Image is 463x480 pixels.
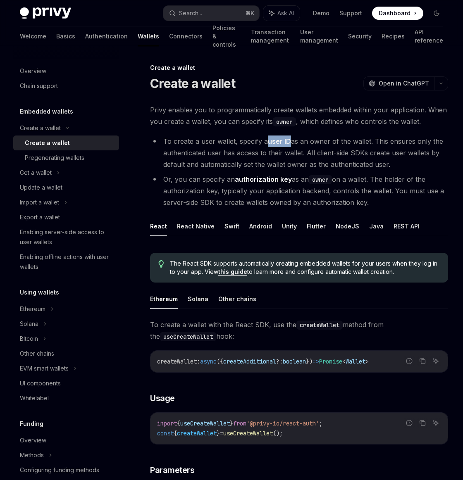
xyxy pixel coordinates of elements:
span: Parameters [150,464,194,476]
button: React [150,216,167,236]
a: API reference [415,26,443,46]
button: Ask AI [430,418,441,428]
div: Create a wallet [25,138,70,148]
a: Dashboard [372,7,423,20]
span: createAdditional [223,358,276,365]
a: Connectors [169,26,203,46]
span: To create a wallet with the React SDK, use the method from the hook: [150,319,448,342]
button: Copy the contents from the code block [417,356,428,366]
div: Overview [20,66,46,76]
button: Other chains [218,289,256,309]
button: Java [369,216,384,236]
code: owner [309,175,332,184]
a: Transaction management [251,26,290,46]
a: Export a wallet [13,210,119,225]
a: Other chains [13,346,119,361]
code: owner [273,117,296,126]
span: > [365,358,369,365]
div: Create a wallet [150,64,448,72]
span: const [157,430,174,437]
h1: Create a wallet [150,76,235,91]
span: Open in ChatGPT [379,79,429,88]
a: Create a wallet [13,135,119,150]
img: dark logo [20,7,71,19]
button: Flutter [307,216,326,236]
a: Configuring funding methods [13,463,119,478]
div: Other chains [20,349,54,359]
span: Promise [319,358,342,365]
h5: Using wallets [20,288,59,297]
span: useCreateWallet [180,420,230,427]
div: UI components [20,378,61,388]
span: ?: [276,358,283,365]
span: Usage [150,392,175,404]
div: Get a wallet [20,168,52,178]
h5: Embedded wallets [20,107,73,116]
a: this guide [218,268,247,276]
button: Open in ChatGPT [363,76,434,90]
div: Enabling offline actions with user wallets [20,252,114,272]
button: Copy the contents from the code block [417,418,428,428]
div: Import a wallet [20,197,59,207]
strong: user ID [268,137,291,145]
span: createWallet [157,358,197,365]
span: { [174,430,177,437]
span: : [197,358,200,365]
div: Configuring funding methods [20,465,99,475]
span: Ask AI [277,9,294,17]
strong: authorization key [235,175,292,183]
li: Or, you can specify an as an on a wallet. The holder of the authorization key, typically your app... [150,173,448,208]
button: Ethereum [150,289,178,309]
span: createWallet [177,430,217,437]
a: Recipes [382,26,405,46]
div: Chain support [20,81,58,91]
span: { [177,420,180,427]
span: useCreateWallet [223,430,273,437]
a: Pregenerating wallets [13,150,119,165]
div: Update a wallet [20,183,62,192]
span: < [342,358,346,365]
code: createWallet [296,321,343,330]
div: Export a wallet [20,212,60,222]
a: Overview [13,433,119,448]
a: Enabling server-side access to user wallets [13,225,119,250]
a: Chain support [13,78,119,93]
div: Create a wallet [20,123,61,133]
span: Wallet [346,358,365,365]
div: Enabling server-side access to user wallets [20,227,114,247]
button: React Native [177,216,215,236]
button: Unity [282,216,297,236]
button: Swift [224,216,239,236]
div: Bitcoin [20,334,38,344]
button: Search...⌘K [163,6,260,21]
span: ({ [217,358,223,365]
span: Dashboard [379,9,410,17]
span: from [233,420,246,427]
button: REST API [394,216,420,236]
button: NodeJS [336,216,359,236]
a: Update a wallet [13,180,119,195]
div: Ethereum [20,304,45,314]
span: async [200,358,217,365]
a: User management [300,26,338,46]
a: Wallets [138,26,159,46]
span: boolean [283,358,306,365]
div: Pregenerating wallets [25,153,84,163]
div: Methods [20,450,44,460]
a: Overview [13,64,119,78]
a: Support [339,9,362,17]
span: } [230,420,233,427]
span: ⌘ K [246,10,254,17]
span: ; [319,420,322,427]
span: '@privy-io/react-auth' [246,420,319,427]
li: To create a user wallet, specify a as an owner of the wallet. This ensures only the authenticated... [150,135,448,170]
div: Solana [20,319,38,329]
div: Search... [179,8,202,18]
button: Ask AI [430,356,441,366]
span: (); [273,430,283,437]
svg: Tip [158,260,164,268]
a: Welcome [20,26,46,46]
a: Policies & controls [212,26,241,46]
span: => [313,358,319,365]
span: = [220,430,223,437]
